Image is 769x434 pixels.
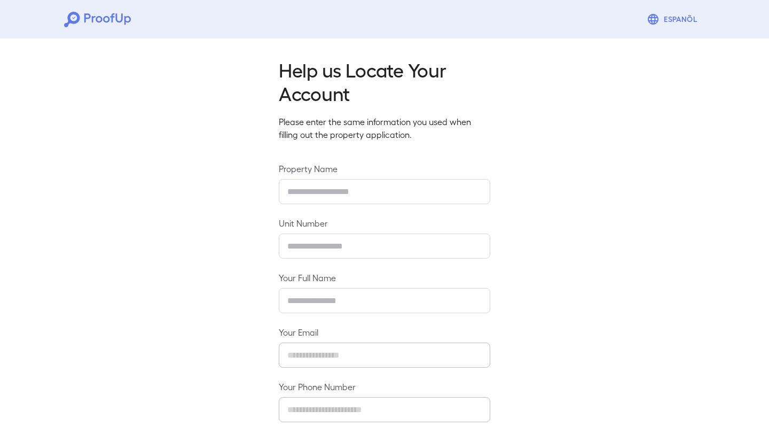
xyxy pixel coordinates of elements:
[279,326,490,338] label: Your Email
[279,272,490,284] label: Your Full Name
[279,162,490,175] label: Property Name
[642,9,705,30] button: Espanõl
[279,381,490,393] label: Your Phone Number
[279,115,490,141] p: Please enter the same information you used when filling out the property application.
[279,217,490,229] label: Unit Number
[279,58,490,105] h2: Help us Locate Your Account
